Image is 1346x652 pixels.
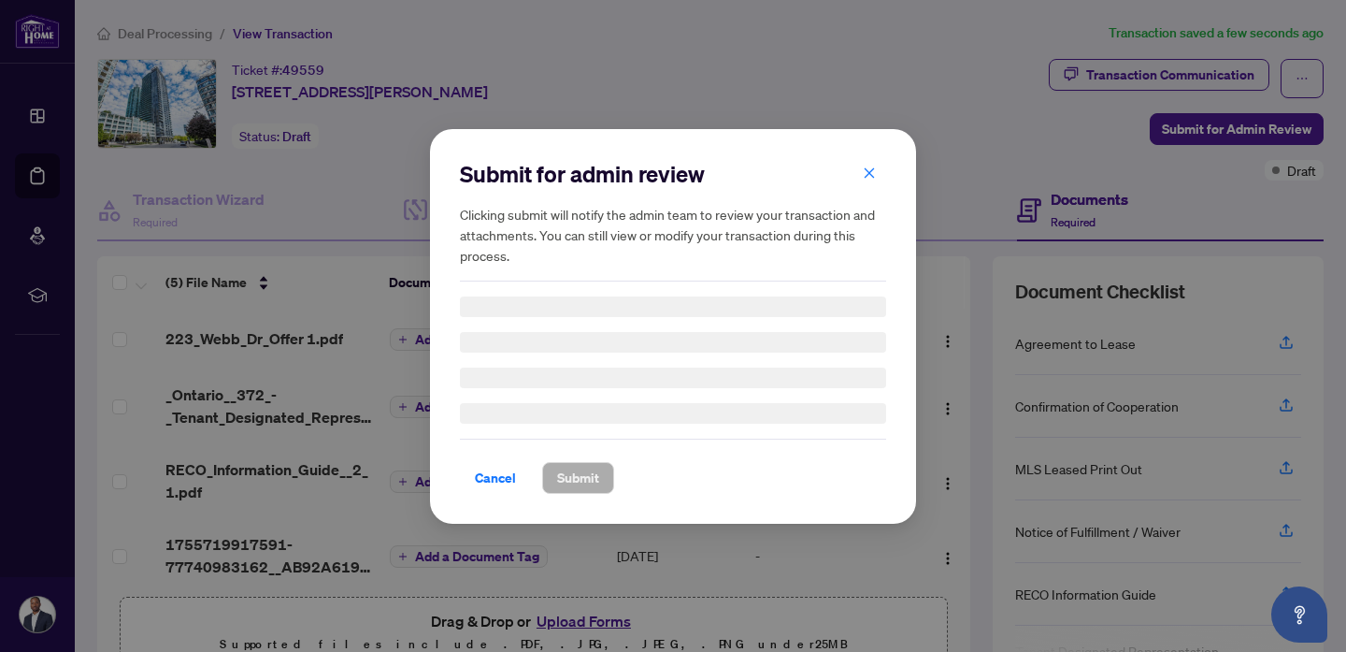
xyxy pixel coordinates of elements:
button: Submit [542,462,614,494]
span: Cancel [475,463,516,493]
button: Open asap [1271,587,1327,643]
h2: Submit for admin review [460,159,886,189]
span: close [863,166,876,179]
button: Cancel [460,462,531,494]
h5: Clicking submit will notify the admin team to review your transaction and attachments. You can st... [460,204,886,266]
